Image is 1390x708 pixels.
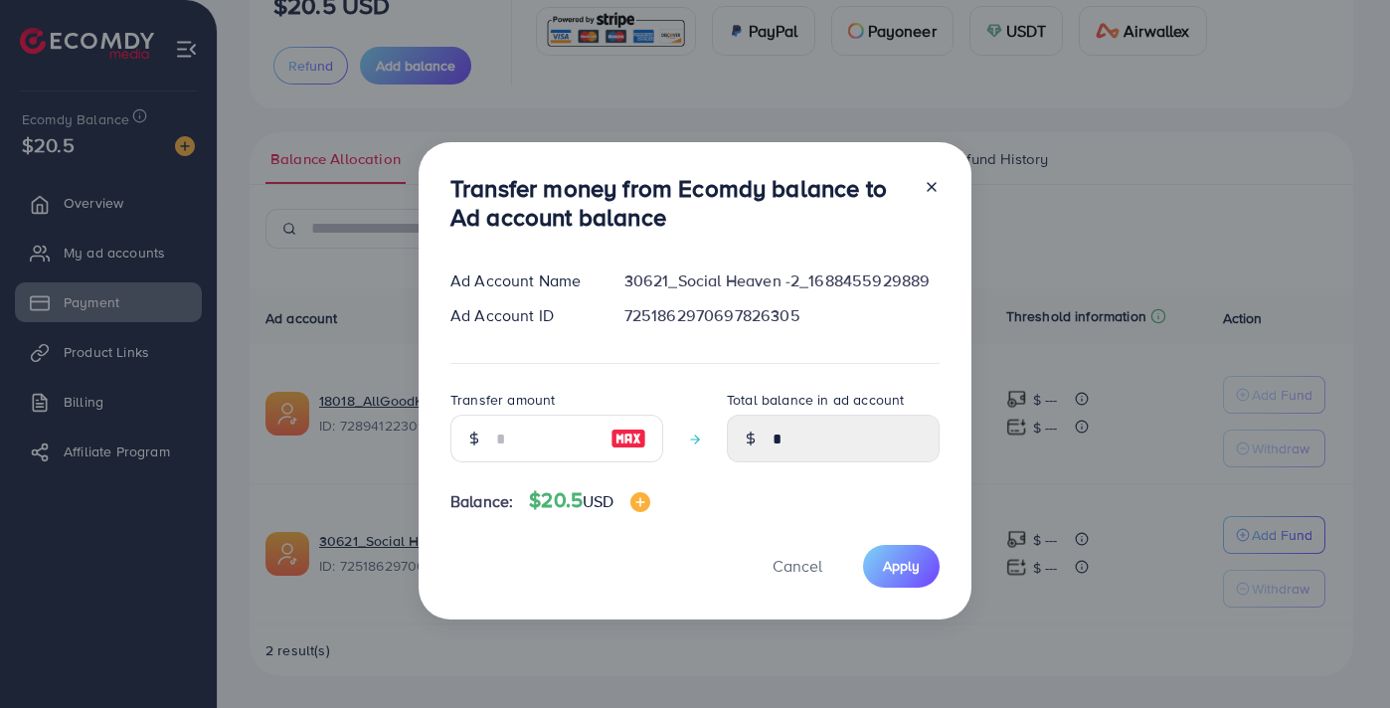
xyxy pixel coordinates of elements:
[1305,619,1375,693] iframe: Chat
[434,269,608,292] div: Ad Account Name
[727,390,904,410] label: Total balance in ad account
[450,490,513,513] span: Balance:
[748,545,847,588] button: Cancel
[630,492,650,512] img: image
[529,488,649,513] h4: $20.5
[583,490,613,512] span: USD
[608,304,956,327] div: 7251862970697826305
[610,427,646,450] img: image
[863,545,940,588] button: Apply
[450,390,555,410] label: Transfer amount
[434,304,608,327] div: Ad Account ID
[608,269,956,292] div: 30621_Social Heaven -2_1688455929889
[450,174,908,232] h3: Transfer money from Ecomdy balance to Ad account balance
[773,555,822,577] span: Cancel
[883,556,920,576] span: Apply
